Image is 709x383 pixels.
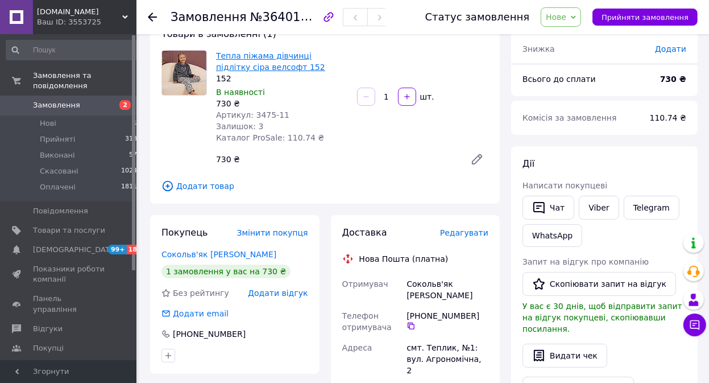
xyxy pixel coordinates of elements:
[172,328,247,340] div: [PHONE_NUMBER]
[660,75,686,84] b: 730 ₴
[523,44,555,53] span: Знижка
[216,73,348,84] div: 152
[579,196,619,220] a: Viber
[121,182,137,192] span: 1811
[237,228,308,237] span: Змінити покупця
[417,91,436,102] div: шт.
[33,324,63,334] span: Відгуки
[523,272,676,296] button: Скопіювати запит на відгук
[160,308,230,319] div: Додати email
[121,166,137,176] span: 1024
[683,314,706,336] button: Чат з покупцем
[342,343,372,352] span: Адреса
[33,264,105,285] span: Показники роботи компанії
[655,44,686,53] span: Додати
[40,150,75,160] span: Виконані
[33,245,117,255] span: [DEMOGRAPHIC_DATA]
[523,181,607,190] span: Написати покупцеві
[440,228,488,237] span: Редагувати
[546,13,566,22] span: Нове
[404,274,491,306] div: Сокольв'як [PERSON_NAME]
[40,134,75,145] span: Прийняті
[37,7,122,17] span: Pusya.prom.ua
[592,9,698,26] button: Прийняти замовлення
[108,245,127,254] span: 99+
[602,13,689,22] span: Прийняти замовлення
[37,17,136,27] div: Ваш ID: 3553725
[523,302,682,333] span: У вас є 30 днів, щоб відправити запит на відгук покупцеві, скопіювавши посилання.
[162,51,206,95] img: Тепла піжама дівчинці підлітку сіра велсофт 152
[148,11,157,23] div: Повернутися назад
[161,265,291,278] div: 1 замовлення у вас на 730 ₴
[216,51,325,72] a: Тепла піжама дівчинці підлітку сіра велсофт 152
[250,10,331,24] span: №364013846
[33,225,105,236] span: Товари та послуги
[129,150,137,160] span: 57
[523,196,574,220] button: Чат
[33,343,64,353] span: Покупці
[407,310,488,331] div: [PHONE_NUMBER]
[40,166,78,176] span: Скасовані
[33,100,80,110] span: Замовлення
[466,148,488,171] a: Редагувати
[40,118,56,129] span: Нові
[342,279,388,289] span: Отримувач
[216,88,265,97] span: В наявності
[161,250,276,259] a: Сокольв'як [PERSON_NAME]
[523,344,607,368] button: Видати чек
[342,227,387,238] span: Доставка
[161,180,488,192] span: Додати товар
[216,122,264,131] span: Залишок: 3
[650,113,686,122] span: 110.74 ₴
[523,75,596,84] span: Всього до сплати
[624,196,679,220] a: Telegram
[161,227,208,238] span: Покупець
[523,224,582,247] a: WhatsApp
[425,11,530,23] div: Статус замовлення
[33,206,88,216] span: Повідомлення
[33,294,105,314] span: Панель управління
[404,337,491,381] div: смт. Теплик, №1: вул. Агрономічна, 2
[172,308,230,319] div: Додати email
[6,40,138,60] input: Пошук
[212,151,461,167] div: 730 ₴
[33,71,136,91] span: Замовлення та повідомлення
[523,257,649,266] span: Запит на відгук про компанію
[119,100,131,110] span: 2
[356,253,451,265] div: Нова Пошта (платна)
[171,10,247,24] span: Замовлення
[216,98,348,109] div: 730 ₴
[216,133,324,142] span: Каталог ProSale: 110.74 ₴
[523,113,617,122] span: Комісія за замовлення
[216,110,289,120] span: Артикул: 3475-11
[127,245,140,254] span: 18
[248,289,308,298] span: Додати відгук
[342,311,392,332] span: Телефон отримувача
[40,182,76,192] span: Оплачені
[173,289,229,298] span: Без рейтингу
[523,158,534,169] span: Дії
[125,134,137,145] span: 313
